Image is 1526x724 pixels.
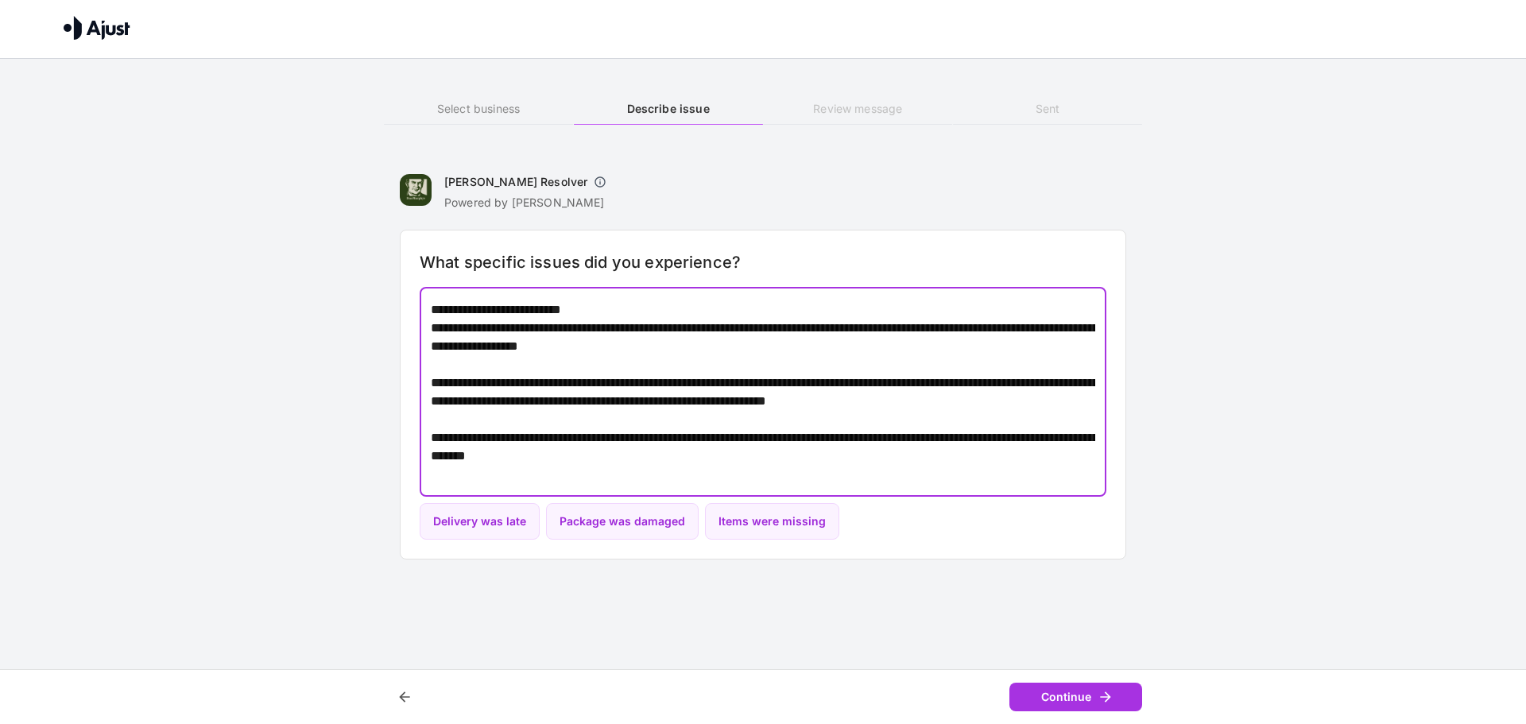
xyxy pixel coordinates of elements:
[763,100,952,118] h6: Review message
[420,503,540,540] button: Delivery was late
[444,195,613,211] p: Powered by [PERSON_NAME]
[420,250,1106,275] h6: What specific issues did you experience?
[546,503,699,540] button: Package was damaged
[400,174,432,206] img: Dan Murphy's
[384,100,573,118] h6: Select business
[574,100,763,118] h6: Describe issue
[705,503,839,540] button: Items were missing
[953,100,1142,118] h6: Sent
[444,174,587,190] h6: [PERSON_NAME] Resolver
[1009,683,1142,712] button: Continue
[64,16,130,40] img: Ajust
